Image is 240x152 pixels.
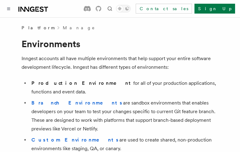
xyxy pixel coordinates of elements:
span: Platform [22,25,54,31]
a: Sign Up [194,4,235,14]
li: are sandbox environments that enables developers on your team to test your changes specific to cu... [30,99,218,133]
h1: Environments [22,38,218,49]
button: Find something... [106,5,114,12]
a: Contact sales [136,4,192,14]
a: Manage [63,25,95,31]
button: Toggle navigation [5,5,12,12]
li: for all of your production applications, functions and event data. [30,79,218,96]
button: Toggle dark mode [116,5,131,12]
strong: Production Environment [31,80,133,86]
a: Branch Environments [31,100,123,106]
a: Custom Environments [31,137,119,143]
p: Inngest accounts all have multiple environments that help support your entire software developmen... [22,54,218,72]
